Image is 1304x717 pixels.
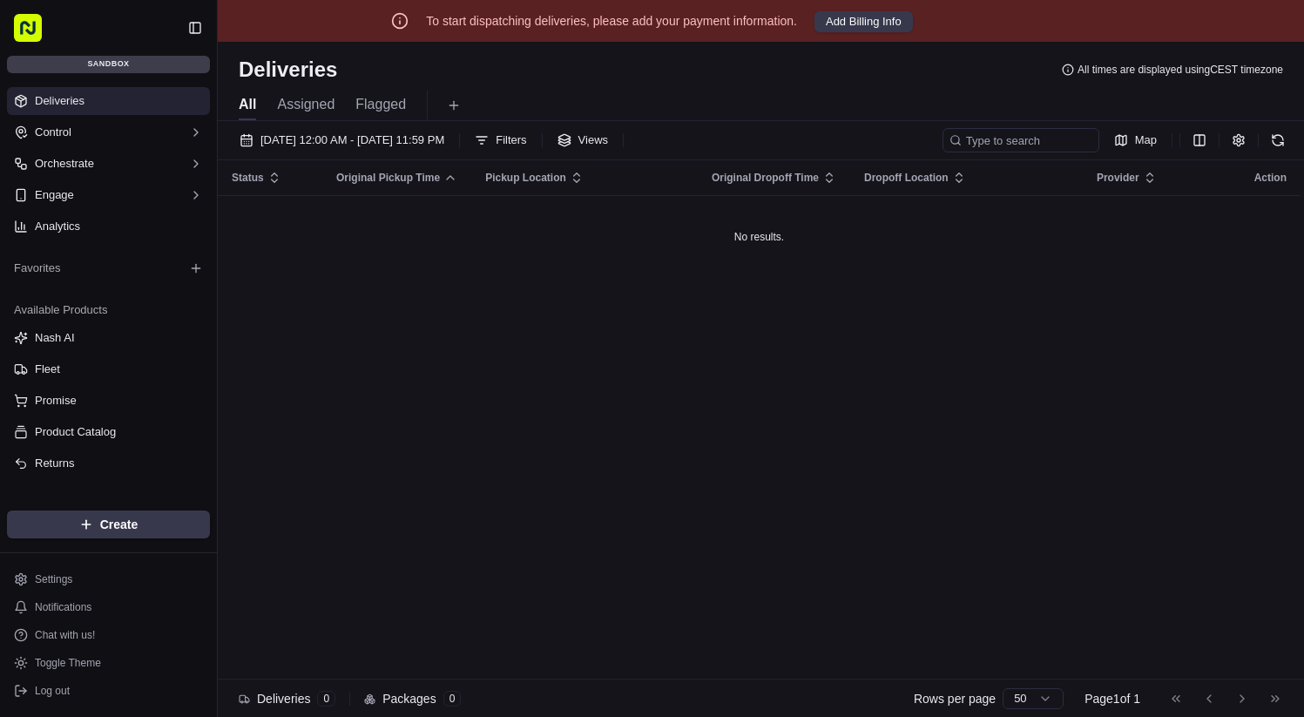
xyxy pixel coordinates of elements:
a: Deliveries [7,87,210,115]
button: Toggle Theme [7,651,210,675]
span: Promise [35,393,77,409]
button: Returns [7,450,210,477]
a: Returns [14,456,203,471]
span: Map [1135,132,1157,148]
a: Fleet [14,362,203,377]
p: Rows per page [914,690,996,707]
span: Control [35,125,71,140]
span: Product Catalog [35,424,116,440]
span: All times are displayed using CEST timezone [1078,63,1283,77]
button: Nash AI [7,324,210,352]
span: Original Dropoff Time [712,171,819,185]
button: Filters [467,128,534,152]
span: Log out [35,684,70,698]
button: [DATE] 12:00 AM - [DATE] 11:59 PM [232,128,452,152]
span: Pickup Location [485,171,566,185]
a: Analytics [7,213,210,240]
button: Promise [7,387,210,415]
h1: Deliveries [239,56,337,84]
span: Returns [35,456,75,471]
span: Toggle Theme [35,656,101,670]
span: Assigned [277,94,334,115]
span: Create [100,516,139,533]
div: Favorites [7,254,210,282]
div: sandbox [7,56,210,73]
span: Dropoff Location [864,171,949,185]
a: Add Billing Info [814,10,913,32]
a: Nash AI [14,330,203,346]
a: Promise [14,393,203,409]
div: 0 [317,691,335,707]
span: Nash AI [35,330,75,346]
span: Original Pickup Time [336,171,440,185]
a: Product Catalog [14,424,203,440]
div: Packages [364,690,461,707]
button: Fleet [7,355,210,383]
button: Notifications [7,595,210,619]
span: Views [578,132,608,148]
button: Engage [7,181,210,209]
span: Provider [1097,171,1139,185]
span: Fleet [35,362,60,377]
span: Chat with us! [35,628,95,642]
span: Deliveries [35,93,84,109]
button: Add Billing Info [814,11,913,32]
span: Engage [35,187,74,203]
button: Create [7,511,210,538]
div: Deliveries [239,690,335,707]
p: To start dispatching deliveries, please add your payment information. [426,12,797,30]
span: All [239,94,256,115]
button: Refresh [1266,128,1290,152]
div: 0 [443,691,462,707]
span: Filters [496,132,526,148]
button: Views [550,128,616,152]
button: Orchestrate [7,150,210,178]
button: Control [7,118,210,146]
button: Product Catalog [7,418,210,446]
span: Analytics [35,219,80,234]
button: Chat with us! [7,623,210,647]
button: Log out [7,679,210,703]
button: Settings [7,567,210,592]
span: Orchestrate [35,156,94,172]
div: No results. [225,230,1294,244]
span: Notifications [35,600,91,614]
div: Action [1254,171,1287,185]
div: Available Products [7,296,210,324]
span: Settings [35,572,72,586]
div: Page 1 of 1 [1084,690,1140,707]
span: [DATE] 12:00 AM - [DATE] 11:59 PM [260,132,444,148]
input: Type to search [943,128,1099,152]
button: Map [1106,128,1165,152]
span: Flagged [355,94,406,115]
span: Status [232,171,264,185]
